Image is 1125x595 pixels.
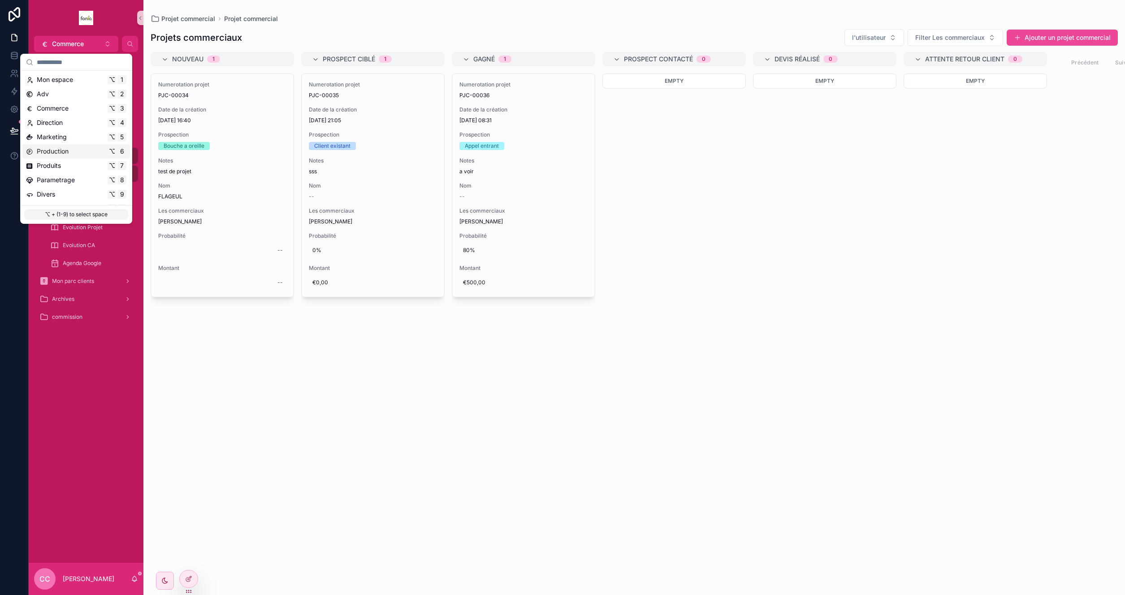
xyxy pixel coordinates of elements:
span: Notes [309,157,437,164]
span: cc [39,574,50,584]
div: -- [277,279,283,286]
div: 0 [1013,56,1017,63]
span: -- [459,193,465,200]
div: scrollable content [29,52,143,337]
span: [DATE] 16:40 [158,117,286,124]
span: Probabilité [309,232,437,240]
div: 0 [829,56,832,63]
div: Client existant [314,142,350,150]
span: Nom [459,182,588,189]
a: commission [34,309,138,325]
div: Bouche a oreille [164,142,204,150]
p: [PERSON_NAME] [63,574,114,583]
span: Gagné [473,55,495,64]
span: [PERSON_NAME] [459,218,503,225]
span: Projet commercial [161,14,215,23]
a: Numerotation projetPJC-00036Date de la création[DATE] 08:31ProspectionAppel entrantNotesa voirNom... [452,73,595,297]
span: Notes [158,157,286,164]
span: 3 [118,105,125,112]
span: test de projet [158,168,286,175]
div: Appel entrant [465,142,499,150]
button: Select Button [34,36,118,52]
span: Montant [309,265,437,272]
div: Suggestions [21,71,132,205]
span: [DATE] 08:31 [459,117,588,124]
span: commission [52,313,82,321]
span: Prospection [459,131,588,138]
span: Commerce [52,39,84,48]
span: Produits [37,161,61,170]
span: Mon parc clients [52,278,94,285]
span: Nouveau [172,55,203,64]
span: ⌥ [108,191,116,198]
span: Divers [37,190,55,199]
span: sss [309,168,437,175]
p: ⌥ + (1-9) to select space [24,209,128,220]
span: Direction [37,118,63,127]
h1: Projets commerciaux [151,31,242,44]
span: Numerotation projet [158,81,286,88]
span: Les commerciaux [459,207,588,214]
span: €0,00 [312,279,433,286]
a: Evolution CA [45,237,138,253]
span: Prospection [158,131,286,138]
a: Agenda Google [45,255,138,271]
span: Production [37,147,69,156]
span: Notes [459,157,588,164]
span: PJC-00036 [459,92,588,99]
span: Prospect ciblé [323,55,375,64]
span: Commerce [37,104,69,113]
span: [DATE] 21:05 [309,117,437,124]
span: Date de la création [158,106,286,113]
span: ⌥ [108,105,116,112]
span: 7 [118,162,125,169]
span: PJC-00035 [309,92,437,99]
a: Ajouter un projet commercial [1007,30,1118,46]
span: 8 [118,176,125,184]
span: 1 [118,76,125,83]
div: 1 [212,56,215,63]
span: 9 [118,191,125,198]
span: 80% [463,247,584,254]
a: Numerotation projetPJC-00034Date de la création[DATE] 16:40ProspectionBouche a oreilleNotestest d... [151,73,294,297]
span: Adv [37,90,49,98]
a: Archives [34,291,138,307]
span: Evolution Projet [63,224,103,231]
span: -- [309,193,314,200]
button: Select Button [844,29,904,46]
span: ZZ Administrateur [37,204,90,213]
span: Archives [52,295,74,303]
span: ⌥ [108,90,116,98]
span: Montant [158,265,286,272]
a: Evolution Projet [45,219,138,235]
a: Projet commercial [224,14,278,23]
span: Empty [815,77,834,84]
span: Attente retour client [925,55,1004,64]
span: [PERSON_NAME] [309,218,352,225]
span: Numerotation projet [309,81,437,88]
a: Mon parc clients [34,273,138,289]
span: Agenda Google [63,260,101,267]
div: 1 [384,56,386,63]
span: Numerotation projet [459,81,588,88]
span: Prospect contacté [624,55,693,64]
span: Les commerciaux [158,207,286,214]
span: Date de la création [309,106,437,113]
span: Filter Les commerciaux [915,33,985,42]
div: 1 [504,56,506,63]
span: Devis réalisé [775,55,820,64]
span: Marketing [37,133,67,141]
span: Evolution CA [63,242,95,249]
span: Parametrage [37,176,75,184]
div: 0 [702,56,705,63]
span: Montant [459,265,588,272]
span: ⌥ [108,162,116,169]
span: Empty [665,77,684,84]
span: €500,00 [463,279,584,286]
span: ⌥ [108,176,116,184]
span: 2 [118,90,125,98]
button: Select Button [908,29,1003,46]
a: Projet commercial [151,14,215,23]
span: Date de la création [459,106,588,113]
